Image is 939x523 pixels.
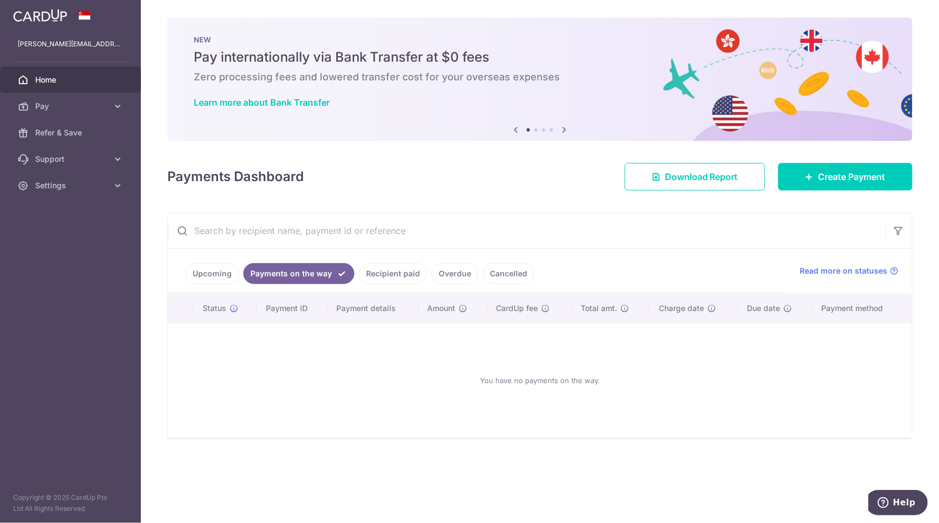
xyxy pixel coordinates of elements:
span: Pay [35,101,108,112]
span: Support [35,154,108,165]
span: Settings [35,180,108,191]
iframe: Opens a widget where you can find more information [869,490,928,517]
h5: Pay internationally via Bank Transfer at $0 fees [194,48,886,66]
span: Amount [428,303,456,314]
span: Status [203,303,226,314]
span: Due date [747,303,780,314]
div: You have no payments on the way. [181,332,899,429]
th: Payment method [813,294,912,323]
a: Payments on the way [243,263,354,284]
span: Create Payment [818,170,886,183]
a: Learn more about Bank Transfer [194,97,330,108]
img: Bank transfer banner [167,18,913,141]
h4: Payments Dashboard [167,167,304,187]
a: Cancelled [483,263,534,284]
a: Upcoming [185,263,239,284]
input: Search by recipient name, payment id or reference [168,213,886,248]
span: Refer & Save [35,127,108,138]
span: Download Report [665,170,738,183]
span: Home [35,74,108,85]
a: Read more on statuses [800,265,899,276]
a: Download Report [625,163,765,190]
span: Total amt. [581,303,617,314]
th: Payment ID [257,294,327,323]
a: Overdue [432,263,478,284]
p: NEW [194,35,886,44]
img: CardUp [13,9,67,22]
h6: Zero processing fees and lowered transfer cost for your overseas expenses [194,70,886,84]
p: [PERSON_NAME][EMAIL_ADDRESS][DOMAIN_NAME] [18,39,123,50]
a: Recipient paid [359,263,427,284]
span: Charge date [659,303,704,314]
th: Payment details [327,294,419,323]
a: Create Payment [778,163,913,190]
span: CardUp fee [496,303,538,314]
span: Read more on statuses [800,265,888,276]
